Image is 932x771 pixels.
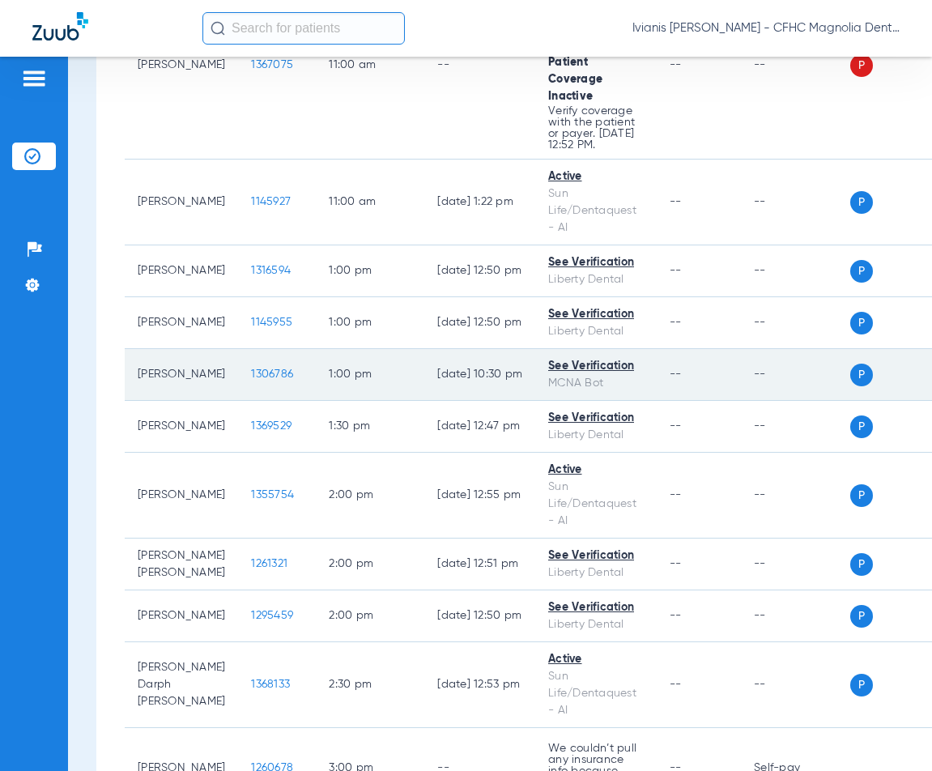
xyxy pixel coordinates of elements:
[251,489,294,501] span: 1355754
[741,642,850,728] td: --
[741,245,850,297] td: --
[548,254,644,271] div: See Verification
[548,375,644,392] div: MCNA Bot
[850,364,873,386] span: P
[125,297,238,349] td: [PERSON_NAME]
[548,547,644,564] div: See Verification
[316,453,424,539] td: 2:00 PM
[424,297,535,349] td: [DATE] 12:50 PM
[316,401,424,453] td: 1:30 PM
[125,349,238,401] td: [PERSON_NAME]
[316,642,424,728] td: 2:30 PM
[424,539,535,590] td: [DATE] 12:51 PM
[251,317,292,328] span: 1145955
[548,462,644,479] div: Active
[548,271,644,288] div: Liberty Dental
[251,196,291,207] span: 1145927
[125,642,238,728] td: [PERSON_NAME] Darph [PERSON_NAME]
[424,453,535,539] td: [DATE] 12:55 PM
[850,674,873,696] span: P
[548,668,644,719] div: Sun Life/Dentaquest - AI
[670,558,682,569] span: --
[548,358,644,375] div: See Verification
[741,539,850,590] td: --
[670,489,682,501] span: --
[850,553,873,576] span: P
[125,401,238,453] td: [PERSON_NAME]
[670,59,682,70] span: --
[424,401,535,453] td: [DATE] 12:47 PM
[251,558,287,569] span: 1261321
[850,312,873,334] span: P
[316,539,424,590] td: 2:00 PM
[316,245,424,297] td: 1:00 PM
[424,160,535,245] td: [DATE] 1:22 PM
[316,160,424,245] td: 11:00 AM
[125,245,238,297] td: [PERSON_NAME]
[424,642,535,728] td: [DATE] 12:53 PM
[741,349,850,401] td: --
[548,168,644,185] div: Active
[850,191,873,214] span: P
[670,368,682,380] span: --
[251,420,292,432] span: 1369529
[211,21,225,36] img: Search Icon
[548,427,644,444] div: Liberty Dental
[850,484,873,507] span: P
[741,160,850,245] td: --
[851,693,932,771] iframe: Chat Widget
[251,368,293,380] span: 1306786
[741,453,850,539] td: --
[251,59,293,70] span: 1367075
[125,590,238,642] td: [PERSON_NAME]
[548,57,602,102] span: Patient Coverage Inactive
[670,679,682,690] span: --
[548,185,644,236] div: Sun Life/Dentaquest - AI
[424,349,535,401] td: [DATE] 10:30 PM
[670,196,682,207] span: --
[251,679,290,690] span: 1368133
[316,590,424,642] td: 2:00 PM
[202,12,405,45] input: Search for patients
[850,415,873,438] span: P
[316,349,424,401] td: 1:00 PM
[741,297,850,349] td: --
[32,12,88,40] img: Zuub Logo
[670,610,682,621] span: --
[316,297,424,349] td: 1:00 PM
[850,260,873,283] span: P
[632,20,900,36] span: Ivianis [PERSON_NAME] - CFHC Magnolia Dental
[670,317,682,328] span: --
[424,245,535,297] td: [DATE] 12:50 PM
[548,599,644,616] div: See Verification
[850,605,873,628] span: P
[125,453,238,539] td: [PERSON_NAME]
[741,401,850,453] td: --
[251,265,291,276] span: 1316594
[548,616,644,633] div: Liberty Dental
[424,590,535,642] td: [DATE] 12:50 PM
[850,54,873,77] span: P
[548,410,644,427] div: See Verification
[548,323,644,340] div: Liberty Dental
[125,160,238,245] td: [PERSON_NAME]
[125,539,238,590] td: [PERSON_NAME] [PERSON_NAME]
[548,306,644,323] div: See Verification
[741,590,850,642] td: --
[21,69,47,88] img: hamburger-icon
[251,610,293,621] span: 1295459
[670,265,682,276] span: --
[548,105,644,151] p: Verify coverage with the patient or payer. [DATE] 12:52 PM.
[670,420,682,432] span: --
[548,479,644,530] div: Sun Life/Dentaquest - AI
[548,651,644,668] div: Active
[548,564,644,581] div: Liberty Dental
